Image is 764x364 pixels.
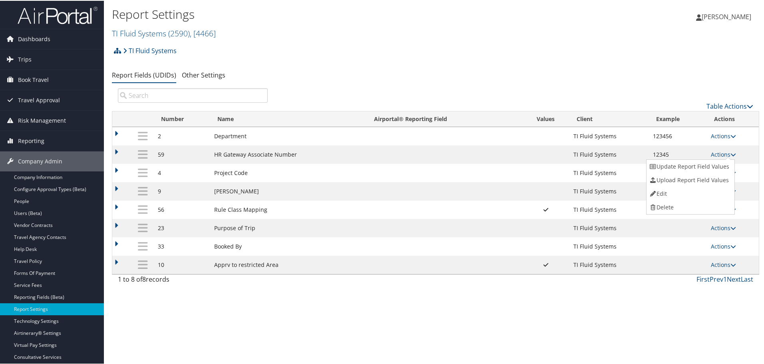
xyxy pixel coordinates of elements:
[18,28,50,48] span: Dashboards
[154,181,210,200] td: 9
[210,200,367,218] td: Rule Class Mapping
[711,131,736,139] a: Actions
[18,110,66,130] span: Risk Management
[647,186,733,200] a: Edit
[154,145,210,163] td: 59
[112,5,543,22] h1: Report Settings
[18,90,60,109] span: Travel Approval
[649,145,707,163] td: 12345
[706,101,753,110] a: Table Actions
[132,111,154,126] th: : activate to sort column descending
[727,274,741,283] a: Next
[710,274,723,283] a: Prev
[702,12,751,20] span: [PERSON_NAME]
[696,274,710,283] a: First
[711,242,736,249] a: Actions
[741,274,753,283] a: Last
[190,27,216,38] span: , [ 4466 ]
[123,42,177,58] a: TI Fluid Systems
[210,237,367,255] td: Booked By
[569,126,649,145] td: TI Fluid Systems
[154,126,210,145] td: 2
[142,274,146,283] span: 8
[18,151,62,171] span: Company Admin
[210,181,367,200] td: [PERSON_NAME]
[118,274,268,287] div: 1 to 8 of records
[696,4,759,28] a: [PERSON_NAME]
[711,150,736,157] a: Actions
[649,126,707,145] td: 123456
[711,260,736,268] a: Actions
[168,27,190,38] span: ( 2590 )
[18,49,32,69] span: Trips
[210,163,367,181] td: Project Code
[210,126,367,145] td: Department
[154,111,210,126] th: Number
[569,237,649,255] td: TI Fluid Systems
[18,69,49,89] span: Book Travel
[210,111,367,126] th: Name
[569,218,649,237] td: TI Fluid Systems
[210,218,367,237] td: Purpose of Trip
[182,70,225,79] a: Other Settings
[154,255,210,273] td: 10
[210,145,367,163] td: HR Gateway Associate Number
[569,255,649,273] td: TI Fluid Systems
[18,130,44,150] span: Reporting
[723,274,727,283] a: 1
[647,200,733,213] a: Delete
[112,27,216,38] a: TI Fluid Systems
[18,5,97,24] img: airportal-logo.png
[711,223,736,231] a: Actions
[154,218,210,237] td: 23
[569,200,649,218] td: TI Fluid Systems
[569,111,649,126] th: Client
[707,111,759,126] th: Actions
[210,255,367,273] td: Apprv to restricted Area
[154,200,210,218] td: 56
[118,88,268,102] input: Search
[649,111,707,126] th: Example
[569,145,649,163] td: TI Fluid Systems
[154,237,210,255] td: 33
[367,111,522,126] th: Airportal&reg; Reporting Field
[569,163,649,181] td: TI Fluid Systems
[647,159,733,173] a: Update Report Field Values
[569,181,649,200] td: TI Fluid Systems
[647,173,733,186] a: Upload Report Field Values
[522,111,569,126] th: Values
[112,70,176,79] a: Report Fields (UDIDs)
[154,163,210,181] td: 4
